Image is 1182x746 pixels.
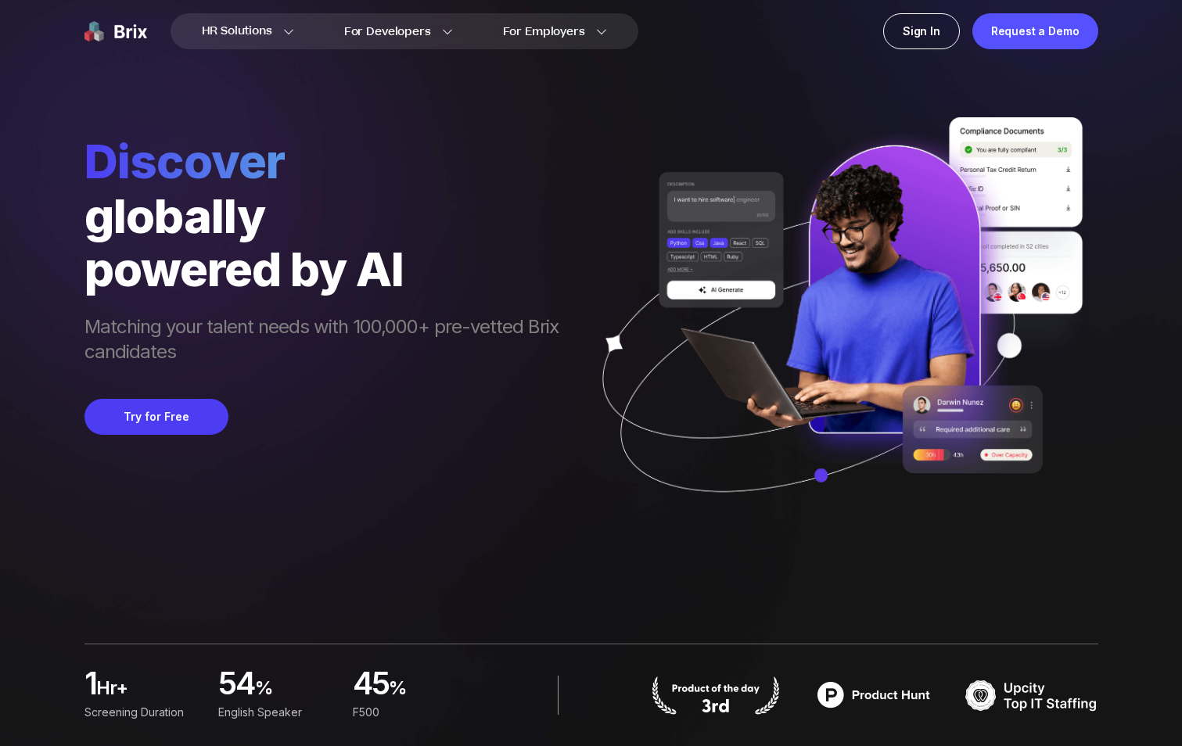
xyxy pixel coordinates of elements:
[389,676,468,707] span: %
[84,133,574,189] span: Discover
[84,704,199,721] div: Screening duration
[96,676,199,707] span: hr+
[352,669,389,701] span: 45
[344,23,431,40] span: For Developers
[503,23,585,40] span: For Employers
[218,669,255,701] span: 54
[972,13,1098,49] a: Request a Demo
[84,399,228,435] button: Try for Free
[84,189,574,242] div: globally
[352,704,467,721] div: F500
[218,704,333,721] div: English Speaker
[965,676,1098,715] img: TOP IT STAFFING
[574,117,1098,538] img: ai generate
[202,19,272,44] span: HR Solutions
[255,676,334,707] span: %
[84,314,574,368] span: Matching your talent needs with 100,000+ pre-vetted Brix candidates
[84,242,574,296] div: powered by AI
[649,676,782,715] img: product hunt badge
[807,676,940,715] img: product hunt badge
[883,13,960,49] a: Sign In
[84,669,96,701] span: 1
